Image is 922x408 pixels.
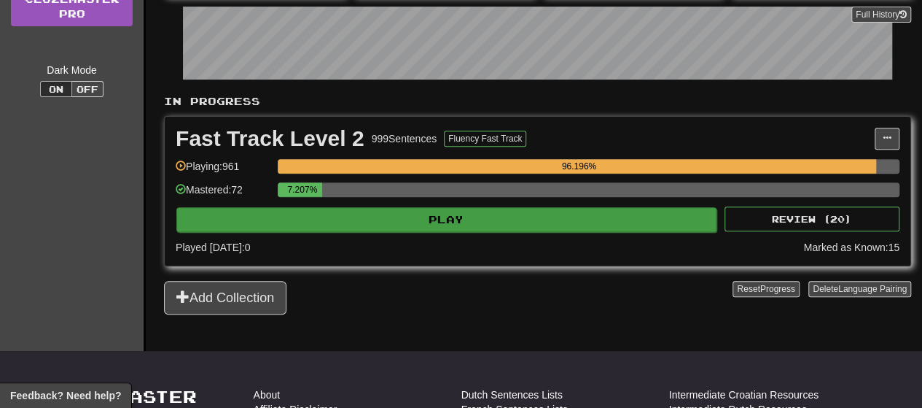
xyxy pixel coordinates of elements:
[444,131,526,147] button: Fluency Fast Track
[760,284,795,294] span: Progress
[176,159,270,183] div: Playing: 961
[40,81,72,97] button: On
[71,81,103,97] button: Off
[461,388,563,402] a: Dutch Sentences Lists
[732,281,799,297] button: ResetProgress
[851,7,911,23] button: Full History
[808,281,911,297] button: DeleteLanguage Pairing
[724,207,899,231] button: Review (20)
[254,388,281,402] a: About
[164,94,911,109] p: In Progress
[164,281,286,315] button: Add Collection
[10,388,121,403] span: Open feedback widget
[176,242,250,253] span: Played [DATE]: 0
[176,207,716,232] button: Play
[176,128,364,150] div: Fast Track Level 2
[372,131,437,146] div: 999 Sentences
[282,159,875,174] div: 96.196%
[176,182,270,207] div: Mastered: 72
[803,240,899,255] div: Marked as Known: 15
[282,182,322,197] div: 7.207%
[669,388,819,402] a: Intermediate Croatian Resources
[11,63,133,77] div: Dark Mode
[838,284,907,294] span: Language Pairing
